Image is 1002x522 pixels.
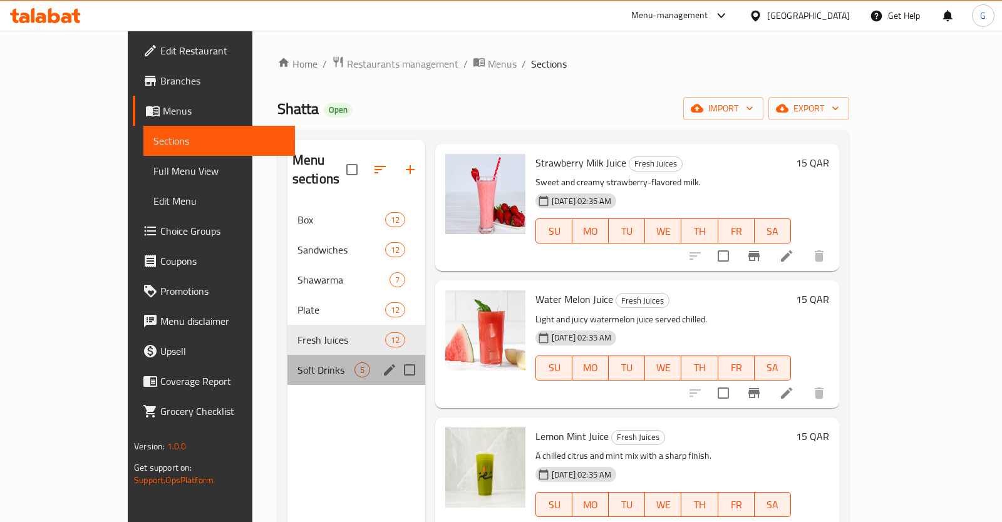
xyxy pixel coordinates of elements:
span: Soft Drinks [297,362,354,377]
span: Fresh Juices [612,430,664,444]
div: Sandwiches12 [287,235,425,265]
span: Fresh Juices [629,156,682,171]
div: Shawarma7 [287,265,425,295]
span: SA [760,222,786,240]
button: Branch-specific-item [739,241,769,271]
span: export [778,101,839,116]
a: Sections [143,126,295,156]
span: Sort sections [365,155,395,185]
li: / [463,56,468,71]
span: MO [577,359,604,377]
button: FR [718,492,755,517]
span: import [693,101,753,116]
span: FR [723,359,750,377]
span: Menus [163,103,285,118]
div: Menu-management [631,8,708,23]
span: 12 [386,244,405,256]
span: Open [324,105,353,115]
button: delete [804,378,834,408]
div: Fresh Juices [629,156,683,171]
span: Lemon Mint Juice [535,427,609,446]
button: Branch-specific-item [739,378,769,408]
span: [DATE] 02:35 AM [547,332,616,344]
span: WE [650,496,676,514]
span: WE [650,222,676,240]
span: Version: [134,438,165,454]
span: [DATE] 02:35 AM [547,469,616,481]
button: export [768,97,849,120]
a: Upsell [133,336,295,366]
span: Shatta [277,95,319,123]
a: Support.OpsPlatform [134,472,214,488]
div: Plate [297,302,385,317]
span: Menu disclaimer [160,314,285,329]
span: SU [541,496,567,514]
span: SA [760,359,786,377]
a: Edit Menu [143,186,295,216]
a: Choice Groups [133,216,295,246]
h2: Menu sections [292,151,346,188]
span: 12 [386,334,405,346]
a: Coverage Report [133,366,295,396]
h6: 15 QAR [796,427,829,445]
nav: Menu sections [287,200,425,390]
h6: 15 QAR [796,290,829,308]
img: Strawberry Milk Juice [445,154,525,234]
img: Water Melon Juice [445,290,525,371]
button: FR [718,356,755,381]
div: Fresh Juices12 [287,325,425,355]
a: Home [277,56,318,71]
p: Sweet and creamy strawberry-flavored milk. [535,175,791,190]
span: [DATE] 02:35 AM [547,195,616,207]
div: items [385,302,405,317]
span: Grocery Checklist [160,404,285,419]
div: items [385,212,405,227]
a: Menu disclaimer [133,306,295,336]
button: SU [535,218,572,243]
li: / [323,56,327,71]
button: TH [681,356,718,381]
span: TU [614,496,640,514]
span: TH [686,359,713,377]
a: Promotions [133,276,295,306]
button: TU [609,356,645,381]
span: 7 [390,274,405,286]
a: Restaurants management [332,56,458,72]
div: Open [324,103,353,118]
li: / [522,56,526,71]
button: SU [535,492,572,517]
div: Plate12 [287,295,425,325]
span: Select all sections [339,156,365,183]
span: Box [297,212,385,227]
div: [GEOGRAPHIC_DATA] [767,9,850,23]
span: Full Menu View [153,163,285,178]
span: Sections [531,56,567,71]
img: Lemon Mint Juice [445,427,525,508]
span: Water Melon Juice [535,290,613,309]
span: 12 [386,214,405,226]
button: MO [572,218,609,243]
span: Coverage Report [160,374,285,389]
span: Edit Restaurant [160,43,285,58]
button: WE [645,218,681,243]
a: Coupons [133,246,295,276]
a: Branches [133,66,295,96]
h6: 15 QAR [796,154,829,171]
span: Branches [160,73,285,88]
span: G [980,9,986,23]
button: MO [572,492,609,517]
button: TU [609,218,645,243]
button: SA [755,492,791,517]
span: WE [650,359,676,377]
span: FR [723,496,750,514]
a: Grocery Checklist [133,396,295,426]
span: 12 [386,304,405,316]
div: Soft Drinks5edit [287,355,425,385]
span: Coupons [160,253,285,269]
span: MO [577,222,604,240]
span: Select to update [710,243,736,269]
div: Box12 [287,205,425,235]
button: edit [380,361,399,379]
span: MO [577,496,604,514]
span: Shawarma [297,272,390,287]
